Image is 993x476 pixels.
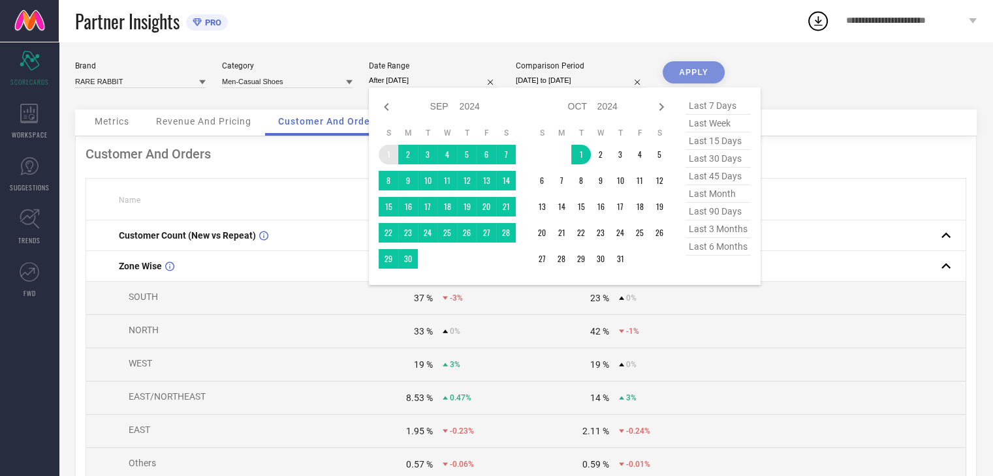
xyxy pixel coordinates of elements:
[379,171,398,190] td: Sun Sep 08 2024
[610,128,630,138] th: Thursday
[457,171,477,190] td: Thu Sep 12 2024
[119,261,162,271] span: Zone Wise
[398,249,418,269] td: Mon Sep 30 2024
[610,197,630,216] td: Thu Oct 17 2024
[610,249,630,269] td: Thu Oct 31 2024
[686,238,751,256] span: last 6 months
[654,99,669,115] div: Next month
[75,8,180,35] span: Partner Insights
[10,183,50,192] span: SUGGESTIONS
[477,145,496,164] td: Fri Sep 06 2024
[686,220,751,238] span: last 3 months
[457,197,477,216] td: Thu Sep 19 2024
[516,61,646,70] div: Comparison Period
[129,391,206,402] span: EAST/NORTHEAST
[630,223,650,243] td: Fri Oct 25 2024
[650,145,669,164] td: Sat Oct 05 2024
[516,74,646,87] input: Select comparison period
[571,128,591,138] th: Tuesday
[477,128,496,138] th: Friday
[119,196,140,205] span: Name
[582,459,609,469] div: 0.59 %
[496,223,516,243] td: Sat Sep 28 2024
[496,171,516,190] td: Sat Sep 14 2024
[630,197,650,216] td: Fri Oct 18 2024
[398,128,418,138] th: Monday
[686,185,751,203] span: last month
[686,168,751,185] span: last 45 days
[590,326,609,336] div: 42 %
[610,145,630,164] td: Thu Oct 03 2024
[532,223,552,243] td: Sun Oct 20 2024
[571,171,591,190] td: Tue Oct 08 2024
[496,128,516,138] th: Saturday
[437,128,457,138] th: Wednesday
[398,223,418,243] td: Mon Sep 23 2024
[450,426,474,436] span: -0.23%
[591,128,610,138] th: Wednesday
[591,223,610,243] td: Wed Oct 23 2024
[450,393,471,402] span: 0.47%
[650,223,669,243] td: Sat Oct 26 2024
[626,460,650,469] span: -0.01%
[686,132,751,150] span: last 15 days
[418,145,437,164] td: Tue Sep 03 2024
[95,116,129,126] span: Metrics
[650,171,669,190] td: Sat Oct 12 2024
[379,249,398,269] td: Sun Sep 29 2024
[650,197,669,216] td: Sat Oct 19 2024
[686,150,751,168] span: last 30 days
[590,293,609,303] div: 23 %
[626,393,637,402] span: 3%
[496,197,516,216] td: Sat Sep 21 2024
[552,197,571,216] td: Mon Oct 14 2024
[406,393,433,403] div: 8.53 %
[650,128,669,138] th: Saturday
[398,171,418,190] td: Mon Sep 09 2024
[406,426,433,436] div: 1.95 %
[414,326,433,336] div: 33 %
[379,128,398,138] th: Sunday
[591,171,610,190] td: Wed Oct 09 2024
[571,223,591,243] td: Tue Oct 22 2024
[552,249,571,269] td: Mon Oct 28 2024
[10,77,49,87] span: SCORECARDS
[418,197,437,216] td: Tue Sep 17 2024
[496,145,516,164] td: Sat Sep 07 2024
[379,223,398,243] td: Sun Sep 22 2024
[457,223,477,243] td: Thu Sep 26 2024
[630,128,650,138] th: Friday
[379,145,398,164] td: Sun Sep 01 2024
[630,171,650,190] td: Fri Oct 11 2024
[18,235,40,245] span: TRENDS
[590,393,609,403] div: 14 %
[418,223,437,243] td: Tue Sep 24 2024
[686,203,751,220] span: last 90 days
[398,145,418,164] td: Mon Sep 02 2024
[571,249,591,269] td: Tue Oct 29 2024
[406,459,433,469] div: 0.57 %
[75,61,206,70] div: Brand
[552,128,571,138] th: Monday
[686,97,751,115] span: last 7 days
[686,115,751,132] span: last week
[591,249,610,269] td: Wed Oct 30 2024
[437,197,457,216] td: Wed Sep 18 2024
[129,458,156,468] span: Others
[477,223,496,243] td: Fri Sep 27 2024
[414,293,433,303] div: 37 %
[552,171,571,190] td: Mon Oct 07 2024
[626,327,639,336] span: -1%
[24,288,36,298] span: FWD
[630,145,650,164] td: Fri Oct 04 2024
[202,18,221,27] span: PRO
[532,128,552,138] th: Sunday
[626,293,637,303] span: 0%
[457,128,477,138] th: Thursday
[450,327,460,336] span: 0%
[457,145,477,164] td: Thu Sep 05 2024
[610,223,630,243] td: Thu Oct 24 2024
[590,359,609,370] div: 19 %
[582,426,609,436] div: 2.11 %
[591,145,610,164] td: Wed Oct 02 2024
